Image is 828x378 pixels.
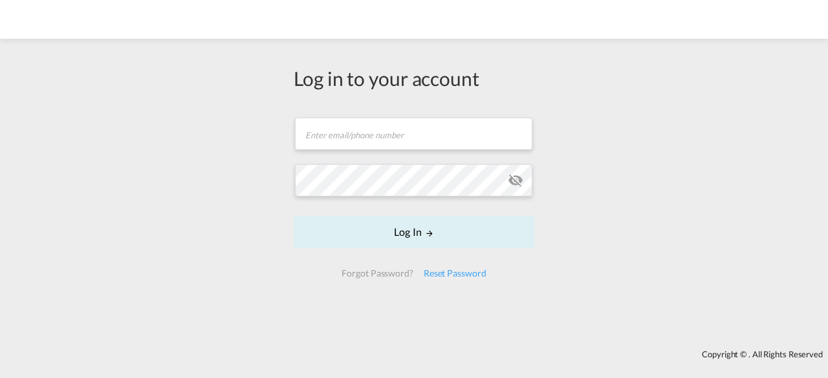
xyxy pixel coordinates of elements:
[294,216,534,248] button: LOGIN
[508,173,523,188] md-icon: icon-eye-off
[419,262,492,285] div: Reset Password
[336,262,418,285] div: Forgot Password?
[295,118,532,150] input: Enter email/phone number
[294,65,534,92] div: Log in to your account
